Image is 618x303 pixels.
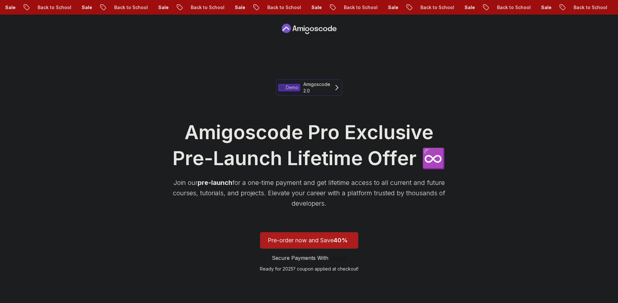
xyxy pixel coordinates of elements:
p: Back to School [327,4,371,11]
p: Back to School [403,4,447,11]
h1: Amigoscode Pro Exclusive Pre-Launch Lifetime Offer ♾️ [170,119,449,171]
p: Ready for 2025? coupon applied at checkout! [260,266,358,272]
span: 40% [333,237,348,244]
p: Sale [371,4,392,11]
a: Pre Order page [280,24,338,34]
p: Secure Payments With [272,254,328,262]
p: Sale [218,4,238,11]
p: Sale [524,4,545,11]
p: Sale [294,4,315,11]
p: Amigoscode 2.0 [303,81,330,94]
p: Sale [141,4,162,11]
a: lifetime-access [260,232,358,272]
p: Back to School [20,4,65,11]
p: Join our for a one-time payment and get lifetime access to all current and future courses, tutori... [170,177,449,209]
p: Back to School [556,4,600,11]
p: Sale [65,4,85,11]
p: Sale [447,4,468,11]
p: Back to School [250,4,294,11]
span: pre-launch [198,179,232,187]
p: Demo [286,84,298,91]
p: Back to School [480,4,524,11]
p: Back to School [174,4,218,11]
p: Pre-order now and Save [268,236,351,245]
a: DemoAmigoscode 2.0 [276,79,342,96]
p: Back to School [97,4,141,11]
